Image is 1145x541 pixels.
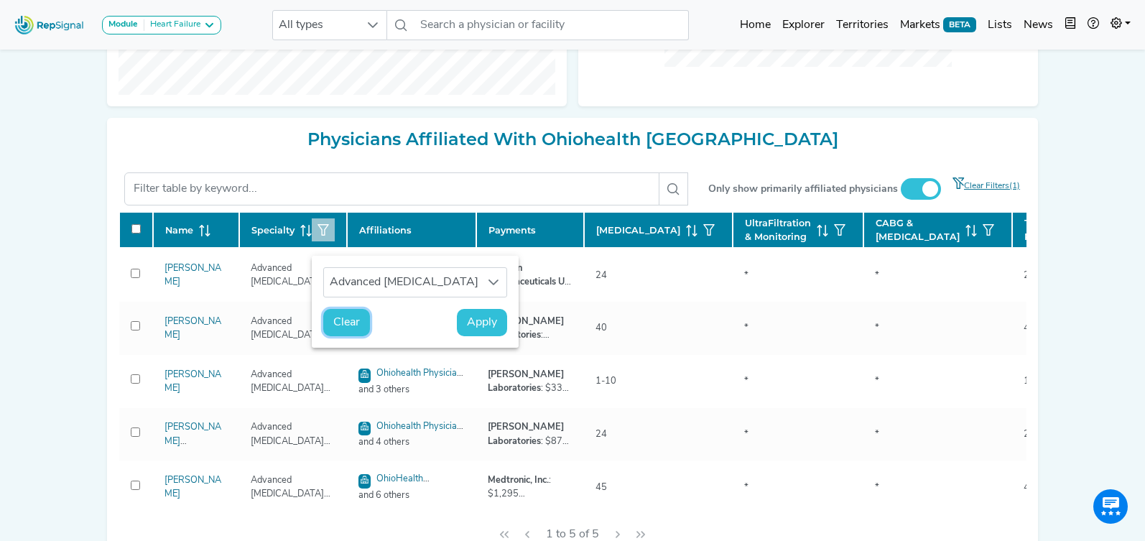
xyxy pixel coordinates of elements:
[596,223,680,237] span: [MEDICAL_DATA]
[350,383,473,397] span: and 3 others
[242,315,344,342] div: Advanced [MEDICAL_DATA] and Transplant Cardiology
[324,268,479,297] div: Advanced [MEDICAL_DATA] and Transplant Cardiology
[358,474,452,500] a: OhioHealth [GEOGRAPHIC_DATA]
[164,317,221,340] a: [PERSON_NAME]
[1059,11,1082,40] button: Intel Book
[165,223,193,237] span: Name
[359,223,412,237] span: Affiliations
[1015,321,1044,335] div: 40
[164,264,221,287] a: [PERSON_NAME]
[102,16,221,34] button: ModuleHeart Failure
[488,368,572,395] div: : $333
[488,370,564,393] strong: [PERSON_NAME] Laboratories
[242,473,344,501] div: Advanced [MEDICAL_DATA] and Transplant Cardiology
[251,223,295,237] span: Specialty
[488,420,572,448] div: : $879
[108,20,138,29] strong: Module
[1024,216,1078,244] span: Total Procedures
[358,369,463,394] a: Ohiohealth Physician Group, INC
[488,476,549,485] strong: Medtronic, Inc.
[350,435,473,449] span: and 4 others
[242,262,344,289] div: Advanced [MEDICAL_DATA] and Transplant Cardiology
[830,11,894,40] a: Territories
[488,262,572,289] div: : $706
[587,427,616,441] div: 24
[242,420,344,448] div: Advanced [MEDICAL_DATA] and Transplant Cardiology
[708,182,898,197] small: Only show primarily affiliated physicians
[943,172,1021,205] a: Clear Filters(1)
[144,19,200,31] div: Heart Failure
[164,422,221,473] a: [PERSON_NAME] [PERSON_NAME]
[164,476,221,499] a: [PERSON_NAME]
[1015,374,1053,388] div: 1-10
[1015,481,1044,494] div: 45
[414,10,689,40] input: Search a physician or facility
[777,11,830,40] a: Explorer
[982,11,1018,40] a: Lists
[488,223,536,237] span: Payments
[587,269,616,282] div: 24
[1015,427,1044,441] div: 24
[358,422,463,448] a: Ohiohealth Physician Group, INC
[734,11,777,40] a: Home
[323,309,370,336] button: Clear
[242,368,344,395] div: Advanced [MEDICAL_DATA] and Transplant Cardiology
[350,489,473,502] span: and 6 others
[587,374,625,388] div: 1-10
[273,11,359,40] span: All types
[164,370,221,393] a: [PERSON_NAME]
[488,317,564,340] strong: [PERSON_NAME] Laboratories
[894,11,982,40] a: MarketsBETA
[488,315,572,342] div: : $2,952
[488,264,572,300] strong: Actelion Pharmaceuticals US, Inc.
[943,17,976,32] span: BETA
[876,216,960,244] span: CABG & [MEDICAL_DATA]
[587,481,616,494] div: 45
[587,321,616,335] div: 40
[119,129,1026,150] h2: Physicians Affiliated With Ohiohealth [GEOGRAPHIC_DATA]
[333,314,360,331] span: Clear
[1015,269,1044,282] div: 24
[457,309,507,336] button: Apply
[488,422,564,445] strong: [PERSON_NAME] Laboratories
[488,473,572,501] div: : $1,295
[124,172,659,205] input: Filter table by keyword...
[745,216,811,244] span: UltraFiltration & Monitoring
[467,314,497,331] span: Apply
[1018,11,1059,40] a: News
